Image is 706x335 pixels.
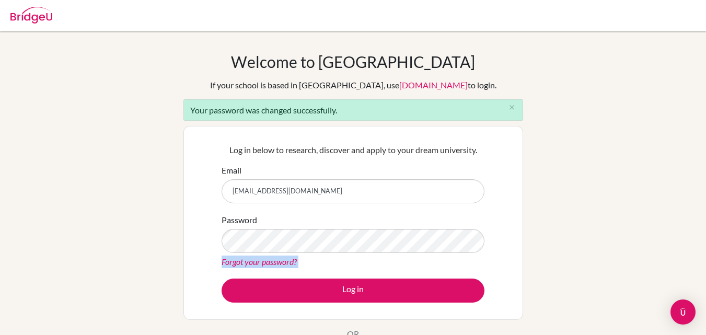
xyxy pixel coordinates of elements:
label: Email [222,164,241,177]
div: Your password was changed successfully. [183,99,523,121]
p: Log in below to research, discover and apply to your dream university. [222,144,484,156]
a: Forgot your password? [222,257,297,267]
img: Bridge-U [10,7,52,24]
button: Close [502,100,523,115]
button: Log in [222,279,484,303]
div: Open Intercom Messenger [670,299,696,325]
label: Password [222,214,257,226]
div: If your school is based in [GEOGRAPHIC_DATA], use to login. [210,79,496,91]
a: [DOMAIN_NAME] [399,80,468,90]
h1: Welcome to [GEOGRAPHIC_DATA] [231,52,475,71]
i: close [508,103,516,111]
